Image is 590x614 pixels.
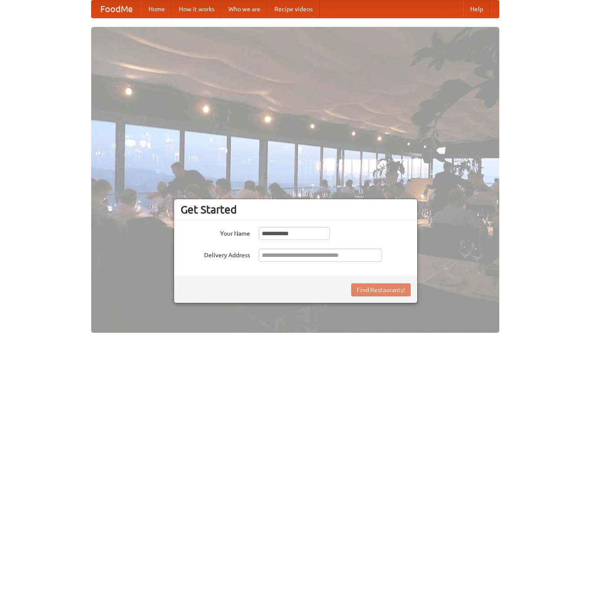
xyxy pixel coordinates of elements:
[351,283,411,296] button: Find Restaurants!
[142,0,172,18] a: Home
[221,0,267,18] a: Who we are
[181,203,411,216] h3: Get Started
[181,227,250,238] label: Your Name
[267,0,320,18] a: Recipe videos
[172,0,221,18] a: How it works
[92,0,142,18] a: FoodMe
[181,249,250,259] label: Delivery Address
[463,0,490,18] a: Help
